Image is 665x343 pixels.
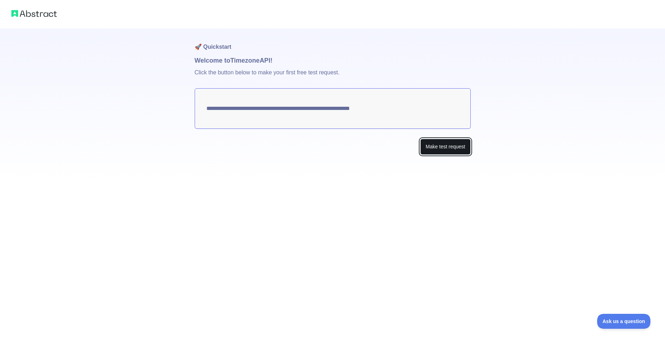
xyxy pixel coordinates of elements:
[195,65,471,88] p: Click the button below to make your first free test request.
[195,56,471,65] h1: Welcome to Timezone API!
[597,314,651,329] iframe: Toggle Customer Support
[420,139,470,155] button: Make test request
[195,28,471,56] h1: 🚀 Quickstart
[11,9,57,19] img: Abstract logo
